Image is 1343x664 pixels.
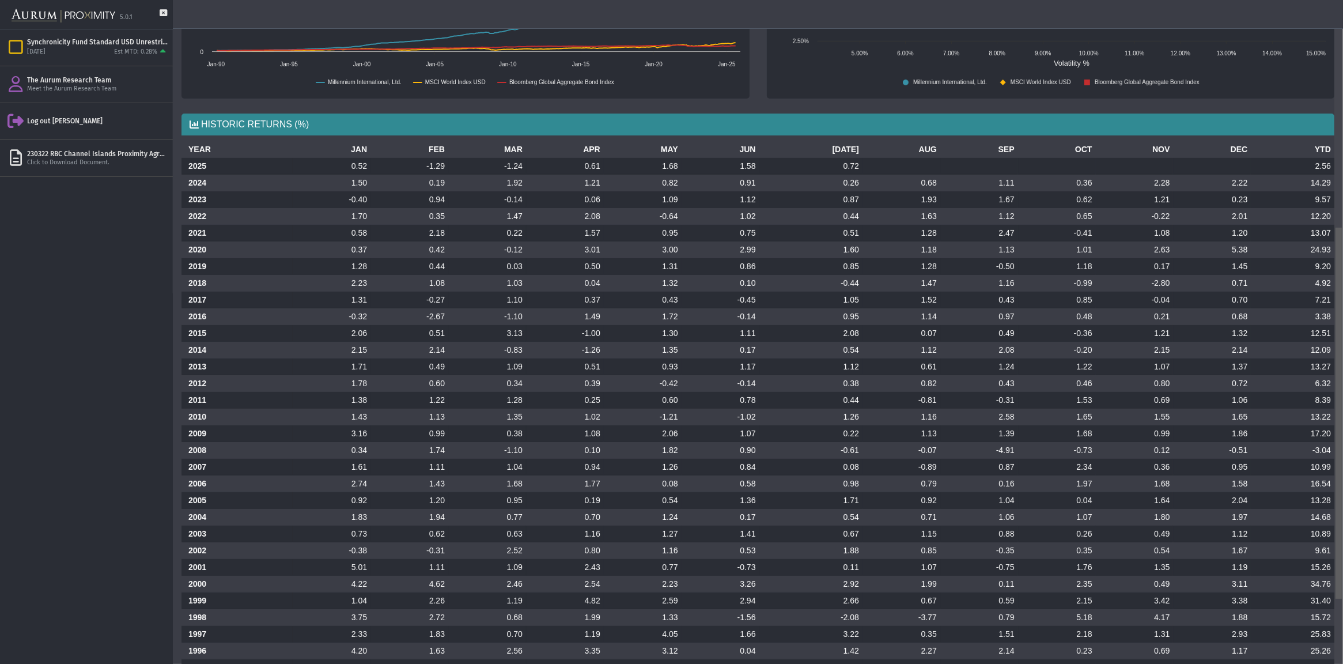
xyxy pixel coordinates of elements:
td: 0.03 [448,258,526,275]
td: 1.31 [293,292,370,308]
td: 1.35 [448,409,526,425]
td: 1.11 [940,175,1018,191]
td: 1.21 [1096,191,1174,208]
td: -0.99 [1018,275,1096,292]
td: 1.08 [1096,225,1174,242]
td: 0.68 [862,175,940,191]
td: -1.00 [526,325,604,342]
td: 0.38 [759,375,862,392]
td: 0.99 [1096,425,1174,442]
td: 1.16 [862,409,940,425]
text: 13.00% [1216,50,1236,56]
td: 0.51 [759,225,862,242]
th: 2020 [181,242,293,258]
th: 2025 [181,158,293,175]
div: Click to Download Document. [27,159,168,167]
div: Est MTD: 0.28% [114,48,157,56]
td: 14.29 [1251,175,1334,191]
td: 1.02 [682,208,759,225]
text: Jan-20 [645,61,663,67]
td: 3.13 [448,325,526,342]
td: 2.08 [526,208,604,225]
td: 0.75 [682,225,759,242]
td: 0.37 [526,292,604,308]
th: 2014 [181,342,293,359]
td: -0.31 [940,392,1018,409]
td: 1.17 [682,359,759,375]
th: 2011 [181,392,293,409]
td: 0.70 [1173,292,1251,308]
td: 1.14 [862,308,940,325]
div: [DATE] [27,48,46,56]
th: MAR [448,141,526,158]
td: 0.54 [759,342,862,359]
td: 24.93 [1251,242,1334,258]
td: 1.12 [940,208,1018,225]
td: 1.58 [682,158,759,175]
td: 2.58 [940,409,1018,425]
td: -0.41 [1018,225,1096,242]
td: 0.04 [526,275,604,292]
td: 0.95 [759,308,862,325]
td: 1.28 [293,258,370,275]
td: 1.16 [940,275,1018,292]
td: -2.67 [370,308,448,325]
text: 2.50% [792,38,808,44]
td: 0.60 [604,392,682,409]
td: 0.44 [759,392,862,409]
td: 0.50 [526,258,604,275]
td: 0.10 [682,275,759,292]
td: 0.43 [604,292,682,308]
td: 1.10 [448,292,526,308]
td: 0.61 [526,158,604,175]
td: 1.82 [604,442,682,459]
td: 1.03 [448,275,526,292]
td: -0.07 [862,442,940,459]
td: 0.06 [526,191,604,208]
td: 0.38 [448,425,526,442]
td: 0.17 [1096,258,1174,275]
td: 1.93 [862,191,940,208]
td: -4.91 [940,442,1018,459]
td: 1.18 [862,242,940,258]
td: 0.23 [1173,191,1251,208]
th: 2018 [181,275,293,292]
td: 0.72 [1173,375,1251,392]
td: 0.48 [1018,308,1096,325]
text: Jan-00 [353,61,371,67]
td: 0.44 [759,208,862,225]
td: 1.68 [604,158,682,175]
td: 0.60 [370,375,448,392]
td: 1.12 [862,342,940,359]
td: 2.08 [759,325,862,342]
td: -1.10 [448,308,526,325]
td: 0.78 [682,392,759,409]
td: 0.95 [604,225,682,242]
td: 1.21 [1096,325,1174,342]
td: 0.10 [526,442,604,459]
td: 0.71 [1173,275,1251,292]
td: 1.20 [1173,225,1251,242]
th: 2012 [181,375,293,392]
td: 12.09 [1251,342,1334,359]
td: 1.57 [526,225,604,242]
td: 1.60 [759,242,862,258]
th: JUN [682,141,759,158]
div: The Aurum Research Team [27,76,168,85]
td: 5.38 [1173,242,1251,258]
td: -0.12 [448,242,526,258]
td: 0.52 [293,158,370,175]
td: 1.11 [682,325,759,342]
td: 1.13 [940,242,1018,258]
text: Millennium International, Ltd. [328,79,402,85]
text: 15.00% [1306,50,1326,56]
td: 0.72 [759,158,862,175]
th: 2017 [181,292,293,308]
td: 1.02 [526,409,604,425]
td: -0.14 [682,375,759,392]
th: NOV [1096,141,1174,158]
td: 0.90 [682,442,759,459]
td: 3.01 [526,242,604,258]
td: 1.72 [604,308,682,325]
td: 2.14 [1173,342,1251,359]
